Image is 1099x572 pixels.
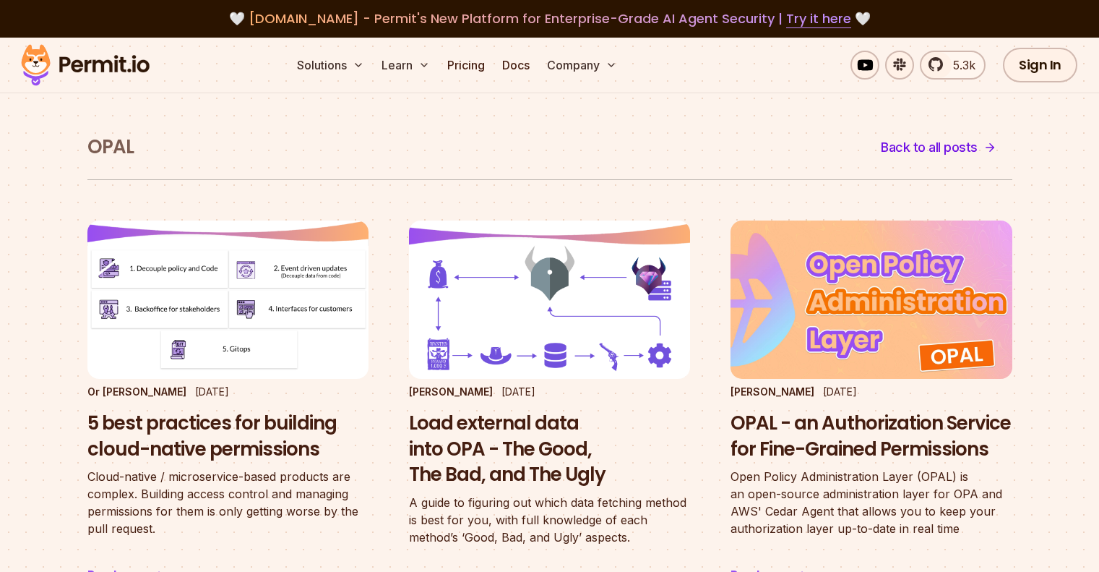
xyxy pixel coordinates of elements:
a: Sign In [1003,48,1077,82]
a: Try it here [786,9,851,28]
a: 5.3k [920,51,986,80]
h3: OPAL - an Authorization Service for Fine-Grained Permissions [730,411,1012,463]
h3: 5 best practices for building cloud-native permissions [87,411,369,463]
img: OPAL - an Authorization Service for Fine-Grained Permissions [730,221,1012,379]
time: [DATE] [501,385,535,398]
a: Pricing [441,51,491,80]
button: Learn [376,51,436,80]
p: Or [PERSON_NAME] [87,385,186,399]
img: 5 best practices for building cloud-native permissions [87,221,369,379]
time: [DATE] [195,385,229,398]
p: A guide to figuring out which data fetching method is best for you, with full knowledge of each m... [409,494,690,546]
p: Cloud-native / microservice-based products are complex. Building access control and managing perm... [87,468,369,537]
p: [PERSON_NAME] [409,385,493,399]
button: Company [541,51,623,80]
span: 5.3k [944,56,975,74]
p: [PERSON_NAME] [730,385,814,399]
div: 🤍 🤍 [35,9,1064,29]
h3: Load external data into OPA - The Good, The Bad, and The Ugly [409,411,690,488]
a: Docs [496,51,535,80]
time: [DATE] [823,385,857,398]
span: Back to all posts [881,137,978,158]
span: [DOMAIN_NAME] - Permit's New Platform for Enterprise-Grade AI Agent Security | [249,9,851,27]
button: Solutions [291,51,370,80]
p: Open Policy Administration Layer (OPAL) is an open-source administration layer for OPA and AWS' C... [730,468,1012,537]
img: Load external data into OPA - The Good, The Bad, and The Ugly [409,221,690,379]
img: Permit logo [14,40,156,90]
a: Back to all posts [865,130,1012,165]
h1: OPAL [87,135,134,161]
